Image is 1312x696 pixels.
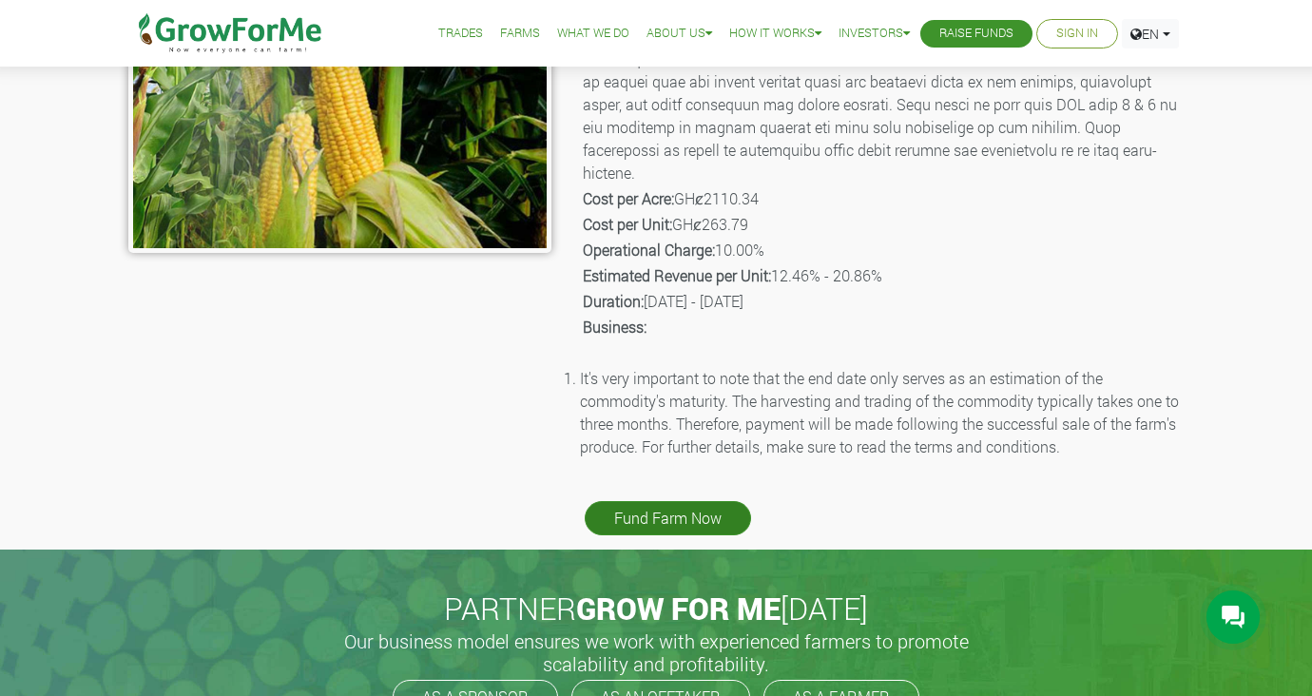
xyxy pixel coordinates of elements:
a: About Us [646,24,712,44]
b: Operational Charge: [583,240,715,260]
b: Estimated Revenue per Unit: [583,265,771,285]
b: Cost per Unit: [583,214,672,234]
a: Trades [438,24,483,44]
p: [DATE] - [DATE] [583,290,1181,313]
b: Business: [583,317,646,337]
a: Investors [839,24,910,44]
a: EN [1122,19,1179,48]
h5: Our business model ensures we work with experienced farmers to promote scalability and profitabil... [323,629,989,675]
p: 12.46% - 20.86% [583,264,1181,287]
a: How it Works [729,24,821,44]
p: 10.00% [583,239,1181,261]
b: Duration: [583,291,644,311]
p: GHȼ2110.34 [583,187,1181,210]
h2: PARTNER [DATE] [136,590,1176,627]
li: It's very important to note that the end date only serves as an estimation of the commodity's mat... [580,367,1184,458]
p: GHȼ263.79 [583,213,1181,236]
a: Raise Funds [939,24,1013,44]
a: Sign In [1056,24,1098,44]
span: GROW FOR ME [576,588,781,628]
a: Farms [500,24,540,44]
a: What We Do [557,24,629,44]
b: Cost per Acre: [583,188,674,208]
a: Fund Farm Now [585,501,751,535]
